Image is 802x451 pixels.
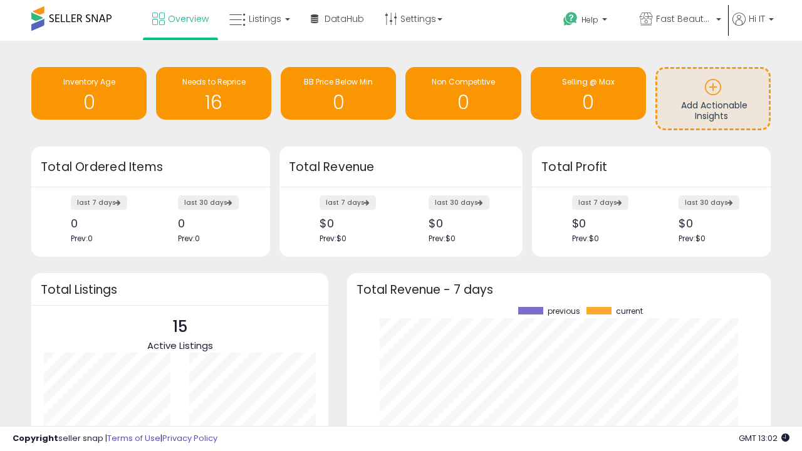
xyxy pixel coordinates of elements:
div: 0 [178,217,248,230]
span: current [616,307,643,316]
span: Needs to Reprice [182,76,246,87]
span: Overview [168,13,209,25]
div: 0 [71,217,141,230]
span: Prev: $0 [572,233,599,244]
div: $0 [429,217,501,230]
h3: Total Ordered Items [41,158,261,176]
span: Inventory Age [63,76,115,87]
label: last 7 days [320,195,376,210]
h1: 16 [162,92,265,113]
div: seller snap | | [13,433,217,445]
h1: 0 [38,92,140,113]
label: last 7 days [71,195,127,210]
a: BB Price Below Min 0 [281,67,396,120]
span: 2025-10-10 13:02 GMT [739,432,789,444]
h3: Total Revenue - 7 days [357,285,761,294]
strong: Copyright [13,432,58,444]
h1: 0 [412,92,514,113]
a: Add Actionable Insights [657,69,769,128]
span: Add Actionable Insights [681,99,747,123]
h3: Total Listings [41,285,319,294]
a: Privacy Policy [162,432,217,444]
div: $0 [679,217,749,230]
span: Non Competitive [432,76,495,87]
a: Inventory Age 0 [31,67,147,120]
h3: Total Profit [541,158,761,176]
i: Get Help [563,11,578,27]
label: last 30 days [429,195,489,210]
label: last 7 days [572,195,628,210]
span: Help [581,14,598,25]
span: Active Listings [147,339,213,352]
div: $0 [320,217,392,230]
a: Hi IT [732,13,774,41]
span: Prev: 0 [71,233,93,244]
h1: 0 [537,92,640,113]
span: Hi IT [749,13,765,25]
p: 15 [147,315,213,339]
span: Selling @ Max [562,76,615,87]
div: $0 [572,217,642,230]
a: Help [553,2,628,41]
span: previous [548,307,580,316]
a: Terms of Use [107,432,160,444]
label: last 30 days [679,195,739,210]
label: last 30 days [178,195,239,210]
a: Selling @ Max 0 [531,67,646,120]
span: Listings [249,13,281,25]
span: Prev: $0 [679,233,706,244]
span: Prev: $0 [320,233,346,244]
span: Fast Beauty ([GEOGRAPHIC_DATA]) [656,13,712,25]
a: Needs to Reprice 16 [156,67,271,120]
h1: 0 [287,92,390,113]
span: BB Price Below Min [304,76,373,87]
a: Non Competitive 0 [405,67,521,120]
h3: Total Revenue [289,158,513,176]
span: Prev: $0 [429,233,456,244]
span: Prev: 0 [178,233,200,244]
span: DataHub [325,13,364,25]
